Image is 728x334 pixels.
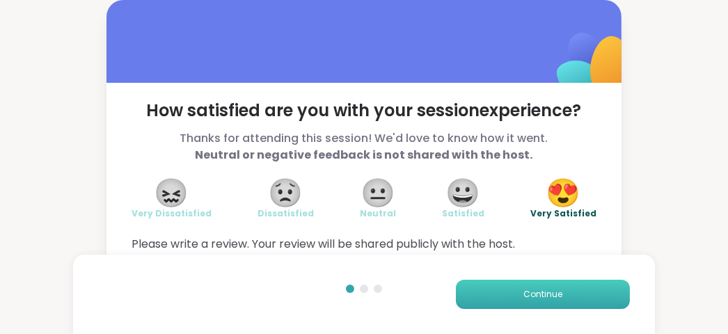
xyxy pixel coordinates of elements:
[132,236,596,253] span: Please write a review. Your review will be shared publicly with the host.
[132,100,596,122] span: How satisfied are you with your session experience?
[155,180,189,205] span: 😖
[132,208,212,219] span: Very Dissatisfied
[360,208,396,219] span: Neutral
[132,130,596,164] span: Thanks for attending this session! We'd love to know how it went.
[258,208,314,219] span: Dissatisfied
[456,280,630,309] button: Continue
[446,180,481,205] span: 😀
[546,180,581,205] span: 😍
[269,180,303,205] span: 😟
[523,288,562,301] span: Continue
[361,180,395,205] span: 😐
[196,147,533,163] b: Neutral or negative feedback is not shared with the host.
[530,208,596,219] span: Very Satisfied
[442,208,484,219] span: Satisfied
